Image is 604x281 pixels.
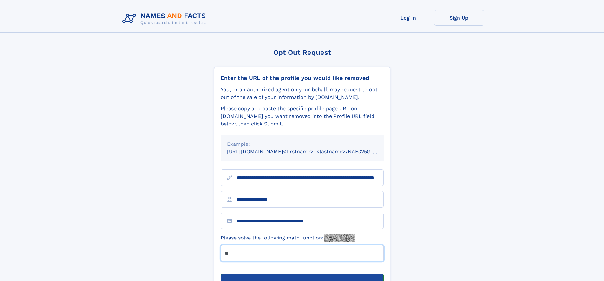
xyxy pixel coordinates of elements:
[227,140,377,148] div: Example:
[434,10,484,26] a: Sign Up
[221,105,384,128] div: Please copy and paste the specific profile page URL on [DOMAIN_NAME] you want removed into the Pr...
[214,48,390,56] div: Opt Out Request
[221,86,384,101] div: You, or an authorized agent on your behalf, may request to opt-out of the sale of your informatio...
[120,10,211,27] img: Logo Names and Facts
[221,234,355,242] label: Please solve the following math function:
[227,149,396,155] small: [URL][DOMAIN_NAME]<firstname>_<lastname>/NAF325G-xxxxxxxx
[383,10,434,26] a: Log In
[221,74,384,81] div: Enter the URL of the profile you would like removed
